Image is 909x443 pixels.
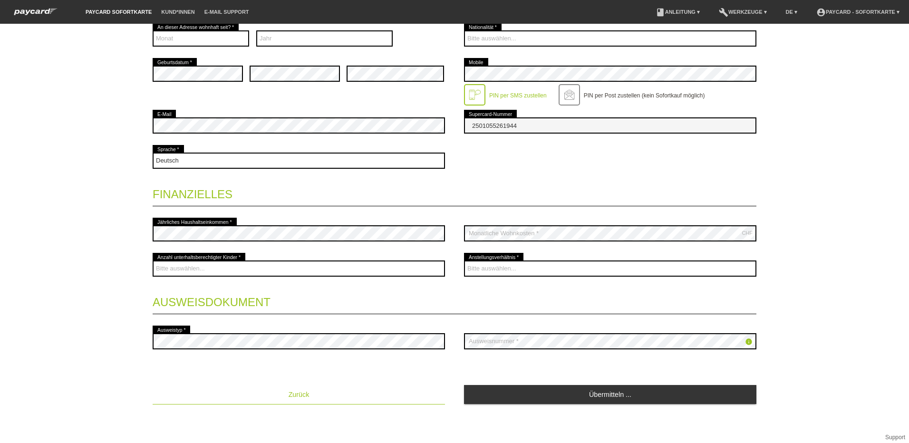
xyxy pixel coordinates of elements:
a: paycard Sofortkarte [10,11,62,18]
a: Kund*innen [156,9,199,15]
a: paycard Sofortkarte [81,9,156,15]
span: Zurück [289,391,309,398]
div: CHF [742,230,753,236]
button: Zurück [153,385,445,404]
img: paycard Sofortkarte [10,7,62,17]
i: account_circle [816,8,826,17]
a: account_circlepaycard - Sofortkarte ▾ [812,9,904,15]
a: Support [885,434,905,441]
a: DE ▾ [781,9,802,15]
i: build [719,8,728,17]
legend: Finanzielles [153,178,756,206]
a: E-Mail Support [200,9,254,15]
a: buildWerkzeuge ▾ [714,9,772,15]
legend: Ausweisdokument [153,286,756,314]
label: PIN per SMS zustellen [489,92,547,99]
label: PIN per Post zustellen (kein Sofortkauf möglich) [584,92,705,99]
i: book [656,8,665,17]
i: info [745,338,753,346]
a: info [745,339,753,347]
a: bookAnleitung ▾ [651,9,705,15]
a: Übermitteln ... [464,385,756,404]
